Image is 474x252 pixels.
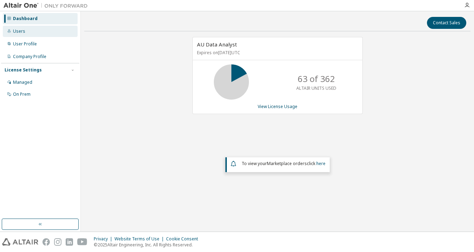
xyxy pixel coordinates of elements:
[197,41,237,48] span: AU Data Analyst
[54,238,61,246] img: instagram.svg
[114,236,166,242] div: Website Terms of Use
[5,67,42,73] div: License Settings
[13,29,25,34] div: Users
[298,73,335,85] p: 63 of 362
[13,80,32,85] div: Managed
[42,238,50,246] img: facebook.svg
[13,41,37,47] div: User Profile
[166,236,202,242] div: Cookie Consent
[316,160,325,166] a: here
[242,160,325,166] span: To view your click
[2,238,38,246] img: altair_logo.svg
[296,85,336,91] p: ALTAIR UNITS USED
[13,54,46,59] div: Company Profile
[197,50,356,56] p: Expires on [DATE] UTC
[427,17,466,29] button: Contact Sales
[77,238,87,246] img: youtube.svg
[94,236,114,242] div: Privacy
[13,16,38,21] div: Dashboard
[267,160,307,166] em: Marketplace orders
[94,242,202,248] p: © 2025 Altair Engineering, Inc. All Rights Reserved.
[66,238,73,246] img: linkedin.svg
[13,92,31,97] div: On Prem
[4,2,91,9] img: Altair One
[258,103,297,109] a: View License Usage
